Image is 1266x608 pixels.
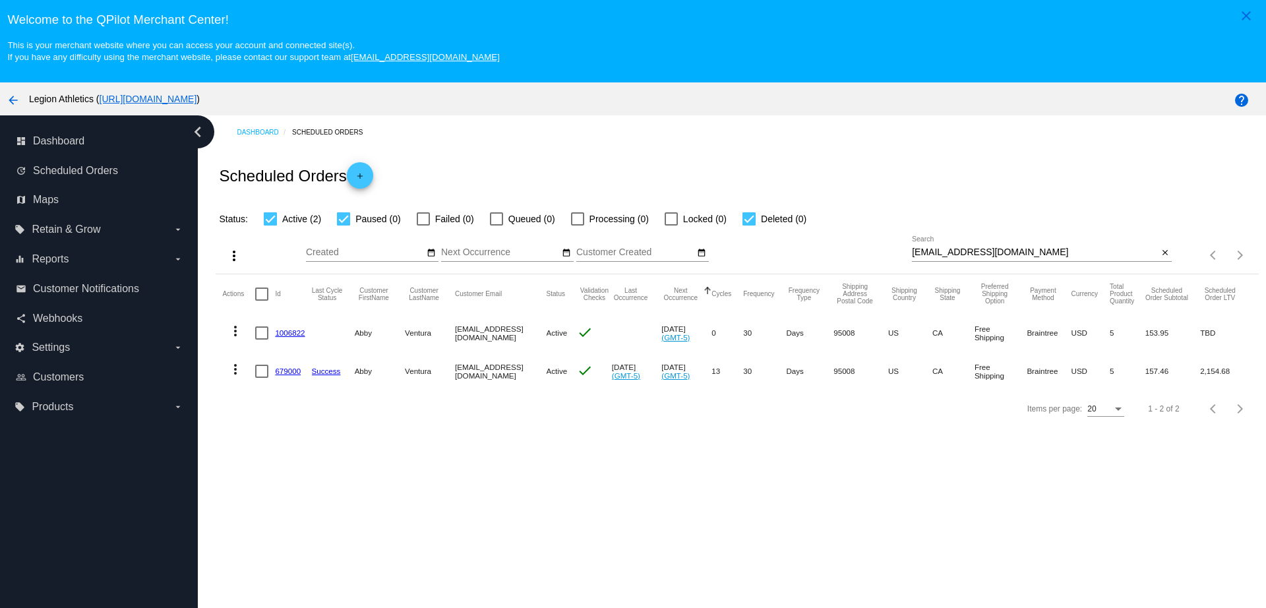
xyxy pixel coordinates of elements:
mat-cell: [DATE] [612,352,661,390]
i: share [16,313,26,324]
button: Change sorting for CustomerFirstName [355,287,393,301]
mat-cell: 30 [743,352,786,390]
mat-cell: TBD [1200,314,1251,352]
mat-cell: USD [1071,314,1110,352]
mat-cell: 95008 [833,352,888,390]
div: Items per page: [1027,404,1082,413]
span: Customers [33,371,84,383]
a: (GMT-5) [661,333,690,342]
mat-cell: Free Shipping [975,314,1027,352]
mat-cell: 153.95 [1145,314,1200,352]
mat-icon: help [1234,92,1250,108]
span: Maps [33,194,59,206]
span: Scheduled Orders [33,165,118,177]
mat-cell: Ventura [405,352,455,390]
a: 679000 [275,367,301,375]
i: arrow_drop_down [173,254,183,264]
button: Change sorting for PreferredShippingOption [975,283,1015,305]
mat-cell: 0 [711,314,743,352]
i: email [16,284,26,294]
mat-cell: 157.46 [1145,352,1200,390]
button: Change sorting for NextOccurrenceUtc [661,287,700,301]
a: Dashboard [237,122,292,142]
span: Queued (0) [508,211,555,227]
mat-icon: add [352,171,368,187]
i: arrow_drop_down [173,224,183,235]
i: people_outline [16,372,26,382]
button: Next page [1227,396,1253,422]
button: Change sorting for ShippingCountry [888,287,920,301]
mat-icon: arrow_back [5,92,21,108]
input: Customer Created [576,247,695,258]
a: email Customer Notifications [16,278,183,299]
span: Paused (0) [355,211,400,227]
button: Change sorting for CustomerLastName [405,287,443,301]
button: Change sorting for CurrencyIso [1071,290,1099,298]
mat-cell: USD [1071,352,1110,390]
mat-cell: [DATE] [661,352,711,390]
mat-cell: Ventura [405,314,455,352]
mat-cell: Braintree [1027,314,1071,352]
mat-icon: check [577,363,593,379]
mat-cell: CA [932,352,975,390]
i: local_offer [15,402,25,412]
mat-cell: US [888,314,932,352]
a: Success [312,367,341,375]
mat-cell: Abby [355,352,405,390]
span: Deleted (0) [761,211,806,227]
a: Scheduled Orders [292,122,375,142]
mat-cell: 30 [743,314,786,352]
span: 20 [1087,404,1096,413]
mat-select: Items per page: [1087,405,1124,414]
mat-cell: 5 [1110,314,1145,352]
button: Clear [1158,246,1172,260]
i: settings [15,342,25,353]
a: [EMAIL_ADDRESS][DOMAIN_NAME] [351,52,500,62]
a: dashboard Dashboard [16,131,183,152]
a: [URL][DOMAIN_NAME] [100,94,197,104]
span: Products [32,401,73,413]
a: people_outline Customers [16,367,183,388]
mat-cell: US [888,352,932,390]
a: update Scheduled Orders [16,160,183,181]
a: share Webhooks [16,308,183,329]
mat-icon: more_vert [227,361,243,377]
span: Failed (0) [435,211,474,227]
span: Webhooks [33,313,82,324]
mat-header-cell: Validation Checks [577,274,612,314]
span: Settings [32,342,70,353]
mat-cell: Abby [355,314,405,352]
mat-cell: [EMAIL_ADDRESS][DOMAIN_NAME] [455,352,547,390]
mat-icon: date_range [697,248,706,258]
div: 1 - 2 of 2 [1148,404,1179,413]
mat-icon: more_vert [227,323,243,339]
mat-cell: [DATE] [661,314,711,352]
i: chevron_left [187,121,208,142]
mat-cell: 13 [711,352,743,390]
button: Change sorting for LifetimeValue [1200,287,1240,301]
mat-icon: close [1160,248,1170,258]
button: Change sorting for Subtotal [1145,287,1188,301]
a: map Maps [16,189,183,210]
button: Change sorting for CustomerEmail [455,290,502,298]
mat-icon: check [577,324,593,340]
span: Legion Athletics ( ) [29,94,200,104]
mat-icon: close [1238,8,1254,24]
h3: Welcome to the QPilot Merchant Center! [7,13,1258,27]
input: Created [306,247,425,258]
mat-cell: Days [787,352,834,390]
button: Change sorting for ShippingPostcode [833,283,876,305]
button: Change sorting for ShippingState [932,287,963,301]
span: Active (2) [282,211,321,227]
button: Previous page [1201,396,1227,422]
span: Locked (0) [683,211,727,227]
mat-cell: 5 [1110,352,1145,390]
button: Previous page [1201,242,1227,268]
button: Change sorting for PaymentMethod.Type [1027,287,1059,301]
a: (GMT-5) [612,371,640,380]
i: arrow_drop_down [173,342,183,353]
i: map [16,195,26,205]
button: Change sorting for LastProcessingCycleId [312,287,343,301]
a: 1006822 [275,328,305,337]
span: Processing (0) [589,211,649,227]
